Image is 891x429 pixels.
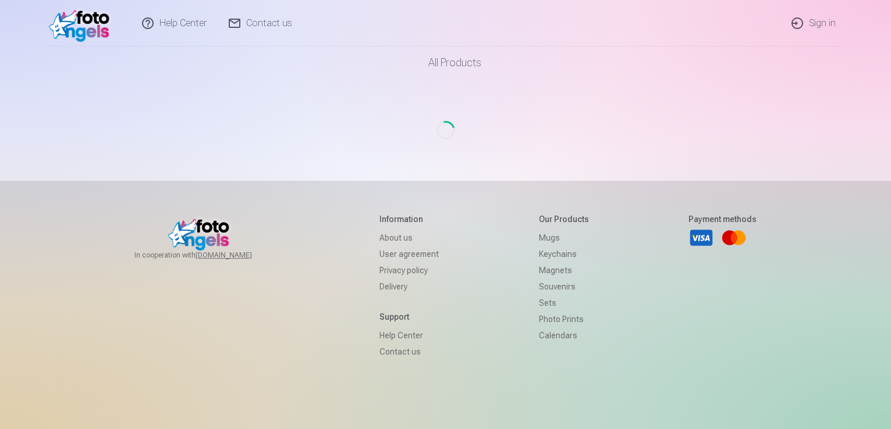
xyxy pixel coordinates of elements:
a: Help Center [379,327,439,344]
a: Calendars [539,327,589,344]
a: Mastercard [721,225,747,251]
h5: Information [379,213,439,225]
a: All products [396,47,495,79]
a: Magnets [539,262,589,278]
a: Delivery [379,278,439,295]
a: Sets [539,295,589,311]
a: Visa [688,225,714,251]
span: In cooperation with [134,251,280,260]
a: Mugs [539,230,589,246]
a: [DOMAIN_NAME] [196,251,280,260]
h5: Payment methods [688,213,757,225]
a: Privacy policy [379,262,439,278]
h5: Support [379,311,439,323]
img: /v1 [49,5,116,42]
a: Keychains [539,246,589,262]
h5: Our products [539,213,589,225]
a: About us [379,230,439,246]
a: Contact us [379,344,439,360]
a: Souvenirs [539,278,589,295]
a: User agreement [379,246,439,262]
a: Photo prints [539,311,589,327]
